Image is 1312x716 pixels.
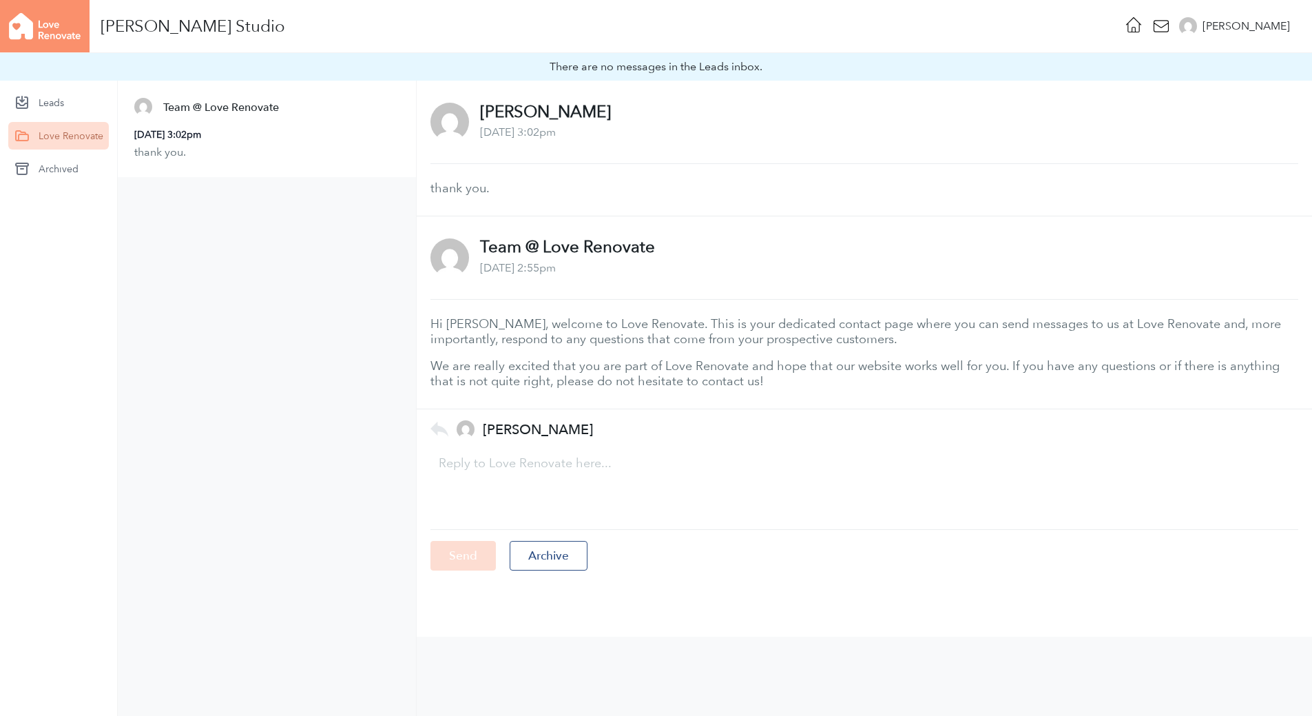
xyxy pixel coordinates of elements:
[480,239,655,254] p: Team @ Love Renovate
[1179,17,1197,35] img: d814b0bfdeac55fe1402523667b2a871.png
[134,98,152,116] img: 74a32bb7b74923f401186557a47c9245.png
[430,103,469,141] img: d814b0bfdeac55fe1402523667b2a871.png
[8,89,109,116] a: Leads
[430,358,1298,389] p: We are really excited that you are part of Love Renovate and hope that our website works well for...
[430,422,448,437] img: icon-reply-ac834aec54204c063c573bf1a4dfd4ea31506a4d00da0e2d5d9750c7fac4ec2a.png
[480,125,556,139] time: September 8, 2025 3:02pm
[1202,18,1290,34] div: [PERSON_NAME]
[430,541,496,571] input: Send
[430,181,1298,196] p: thank you.
[499,548,587,561] a: Archive
[134,145,399,160] p: thank you.
[101,21,285,32] div: [PERSON_NAME] Studio
[510,541,587,571] div: Archive
[430,316,1298,347] p: Hi [PERSON_NAME], welcome to Love Renovate. This is your dedicated contact page where you can sen...
[483,422,593,438] h5: [PERSON_NAME]
[118,81,416,176] a: Team @ Love Renovate September 8, 2025 3:02pm thank you.
[8,155,109,183] a: Archived
[480,261,556,274] time: September 8, 2025 2:55pm
[163,100,279,115] h5: Team @ Love Renovate
[430,238,469,277] img: 74a32bb7b74923f401186557a47c9245.png
[134,129,201,140] time: September 8, 2025 3:02pm
[480,104,611,119] p: [PERSON_NAME]
[457,420,475,438] img: d814b0bfdeac55fe1402523667b2a871.png
[8,122,109,150] a: Love Renovate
